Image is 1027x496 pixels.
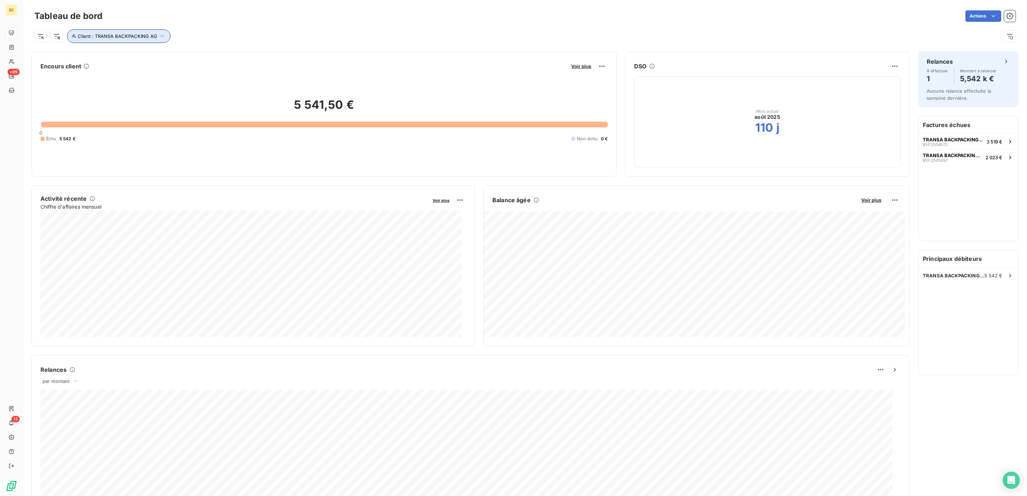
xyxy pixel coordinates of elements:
button: TRANSA BACKPACKING AGBVF25056972 023 € [918,149,1018,165]
h6: Relances [927,57,953,66]
h4: 1 [927,73,948,84]
h6: Relances [40,365,67,374]
h6: Factures échues [918,116,1018,133]
h2: 110 [755,121,773,135]
h6: Encours client [40,62,81,70]
h6: Principaux débiteurs [918,250,1018,267]
button: Actions [965,10,1001,22]
span: +99 [8,69,20,75]
span: BVF2504572 [923,142,948,147]
span: par montant [43,378,70,384]
button: Client : TRANSA BACKPACKING AG [67,29,170,43]
span: Chiffre d'affaires mensuel [40,203,428,210]
span: TRANSA BACKPACKING AG [923,152,983,158]
span: Mois actuel [756,109,779,113]
button: Voir plus [569,63,593,69]
span: TRANSA BACKPACKING AG [923,273,984,278]
span: Voir plus [571,63,591,69]
span: Voir plus [861,197,881,203]
span: Aucune relance effectuée la semaine dernière. [927,88,991,101]
span: À effectuer [927,69,948,73]
span: 0 € [601,136,608,142]
button: TRANSA BACKPACKING AGBVF25045723 519 € [918,133,1018,149]
h2: 5 541,50 € [40,98,608,119]
span: 3 519 € [987,139,1002,145]
span: TRANSA BACKPACKING AG [923,137,984,142]
span: Non-échu [577,136,598,142]
span: Montant à relancer [960,69,997,73]
span: BVF2505697 [923,158,948,162]
h6: Balance âgée [492,196,531,204]
span: 5 542 € [59,136,76,142]
button: Voir plus [859,197,883,203]
h2: j [776,121,780,135]
span: Échu [46,136,57,142]
div: BE [6,4,17,16]
h6: DSO [634,62,646,70]
div: Open Intercom Messenger [1003,472,1020,489]
h4: 5,542 k € [960,73,997,84]
span: 5 542 € [984,273,1002,278]
span: 13 [11,416,20,422]
span: Client : TRANSA BACKPACKING AG [78,33,157,39]
span: 2 023 € [985,155,1002,160]
button: Voir plus [430,197,452,203]
h6: Activité récente [40,194,87,203]
h3: Tableau de bord [34,10,102,23]
img: Logo LeanPay [6,480,17,492]
span: août 2025 [754,113,780,121]
a: +99 [6,70,17,82]
span: 0 [39,130,42,136]
span: Voir plus [433,198,449,203]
